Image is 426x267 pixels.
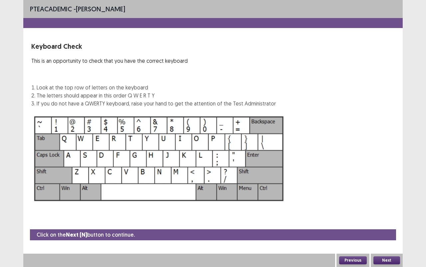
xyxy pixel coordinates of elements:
li: The letters should appear in this order Q W E R T Y [37,91,276,99]
p: - [PERSON_NAME] [30,4,125,14]
strong: Next (N) [66,231,87,238]
p: Click on the button to continue. [37,231,135,239]
p: Keyboard Check [31,41,276,51]
button: Next [373,256,400,264]
li: If you do not have a QWERTY keyboard, raise your hand to get the attention of the Test Administrator [37,99,276,107]
button: Previous [339,256,367,264]
li: Look at the top row of letters on the keyboard [37,83,276,91]
p: This is an opportunity to check that you have the correct keyboard [31,57,276,65]
span: PTE academic [30,5,72,13]
img: Keyboard Image [31,113,287,205]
